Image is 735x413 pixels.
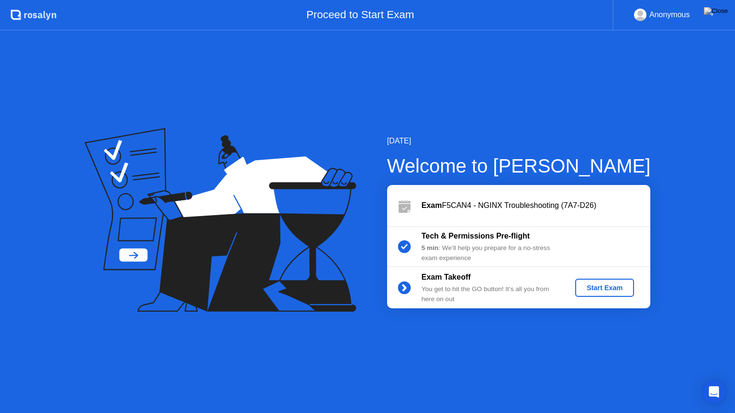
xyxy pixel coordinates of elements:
b: Exam Takeoff [422,273,471,281]
div: Start Exam [579,284,630,292]
b: Exam [422,201,442,209]
b: 5 min [422,244,439,251]
div: You get to hit the GO button! It’s all you from here on out [422,284,559,304]
b: Tech & Permissions Pre-flight [422,232,530,240]
img: Close [704,7,728,15]
div: F5CAN4 - NGINX Troubleshooting (7A7-D26) [422,200,650,211]
button: Start Exam [575,279,634,297]
div: Anonymous [649,9,690,21]
div: Welcome to [PERSON_NAME] [387,152,651,180]
div: Open Intercom Messenger [702,380,725,403]
div: : We’ll help you prepare for a no-stress exam experience [422,243,559,263]
div: [DATE] [387,135,651,147]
